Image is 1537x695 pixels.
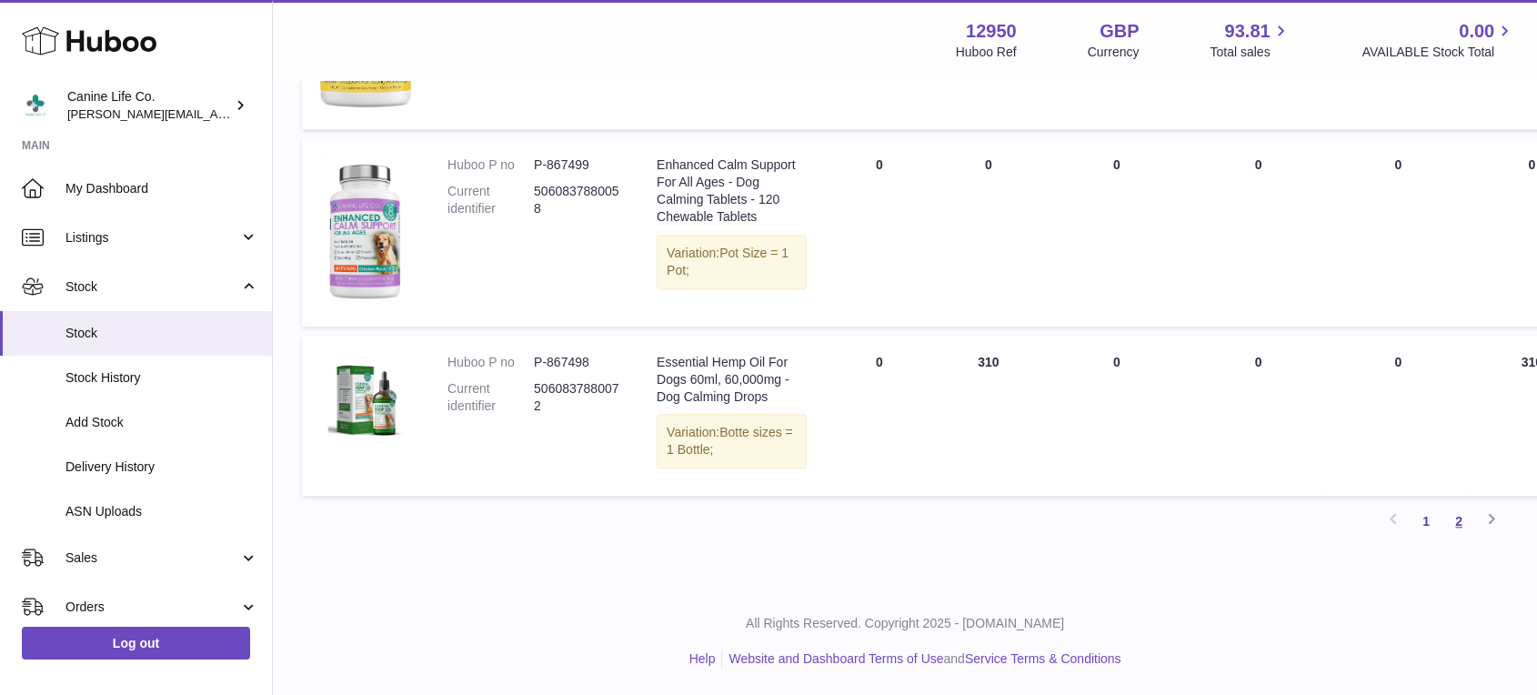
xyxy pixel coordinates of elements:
[447,183,534,217] dt: Current identifier
[934,336,1043,496] td: 310
[722,650,1120,668] li: and
[1224,19,1270,44] span: 93.81
[447,380,534,415] dt: Current identifier
[65,369,258,387] span: Stock History
[1100,19,1139,44] strong: GBP
[1394,157,1401,172] span: 0
[667,425,793,457] span: Botte sizes = 1 Bottle;
[934,138,1043,326] td: 0
[1190,138,1326,326] td: 0
[1210,44,1291,61] span: Total sales
[22,92,49,119] img: kevin@clsgltd.co.uk
[657,235,807,289] div: Variation:
[534,354,620,371] dd: P-867498
[728,651,943,666] a: Website and Dashboard Terms of Use
[65,325,258,342] span: Stock
[1210,19,1291,61] a: 93.81 Total sales
[65,599,239,616] span: Orders
[1442,505,1475,538] a: 2
[667,246,789,277] span: Pot Size = 1 Pot;
[65,278,239,296] span: Stock
[1394,355,1401,369] span: 0
[22,627,250,660] a: Log out
[534,156,620,174] dd: P-867499
[1410,505,1442,538] a: 1
[689,651,716,666] a: Help
[320,156,411,303] img: product image
[67,106,365,121] span: [PERSON_NAME][EMAIL_ADDRESS][DOMAIN_NAME]
[1088,44,1140,61] div: Currency
[825,336,934,496] td: 0
[657,156,807,226] div: Enhanced Calm Support For All Ages - Dog Calming Tablets - 120 Chewable Tablets
[1043,336,1190,496] td: 0
[287,615,1522,632] p: All Rights Reserved. Copyright 2025 - [DOMAIN_NAME]
[825,138,934,326] td: 0
[534,380,620,415] dd: 5060837880072
[65,180,258,197] span: My Dashboard
[657,414,807,468] div: Variation:
[1459,19,1494,44] span: 0.00
[1361,44,1515,61] span: AVAILABLE Stock Total
[966,19,1017,44] strong: 12950
[65,549,239,567] span: Sales
[965,651,1121,666] a: Service Terms & Conditions
[65,458,258,476] span: Delivery History
[67,88,231,123] div: Canine Life Co.
[65,414,258,431] span: Add Stock
[1361,19,1515,61] a: 0.00 AVAILABLE Stock Total
[447,156,534,174] dt: Huboo P no
[447,354,534,371] dt: Huboo P no
[657,354,807,406] div: Essential Hemp Oil For Dogs 60ml, 60,000mg - Dog Calming Drops
[534,183,620,217] dd: 5060837880058
[956,44,1017,61] div: Huboo Ref
[65,229,239,247] span: Listings
[1043,138,1190,326] td: 0
[1190,336,1326,496] td: 0
[320,354,411,445] img: product image
[65,503,258,520] span: ASN Uploads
